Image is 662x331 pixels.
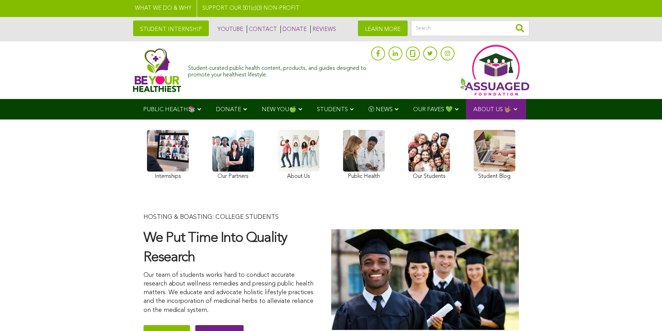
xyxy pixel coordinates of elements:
input: Search [411,20,529,36]
iframe: Chat Widget [627,298,662,331]
span: PUBLIC HEALTH📚 [143,107,195,113]
span: NEW YOU🍏 [262,107,296,113]
a: DONATE [280,25,307,33]
span: STUDENTS [317,107,348,113]
a: STUDENT INTERNSHIP [133,20,209,36]
span: ABOUT US 🤟🏽 [473,107,512,113]
p: Our team of students works hard to conduct accurate research about wellness remedies and pressing... [144,271,317,315]
a: CONTACT [247,25,277,33]
div: Navigation Menu [133,99,529,119]
p: HOSTING & BOASTING: COLLEGE STUDENTS [144,213,317,222]
strong: We Put Time Into Quality Research [144,231,287,265]
span: OUR FAVES 💚 [413,107,453,113]
span: Ⓥ NEWS [368,107,393,113]
img: Support-Assuaged-Dream-Team-Students 1 [331,229,519,330]
img: Assuaged App [460,45,529,96]
a: REVIEWS [310,25,336,33]
a: YOUTUBE [216,25,243,33]
img: Assuaged [133,48,181,92]
img: glassdoor [410,50,415,57]
span: DONATE [216,107,241,113]
div: Student-curated public health content, products, and guides designed to promote your healthiest l... [188,62,367,78]
a: LEARN MORE [358,20,408,36]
